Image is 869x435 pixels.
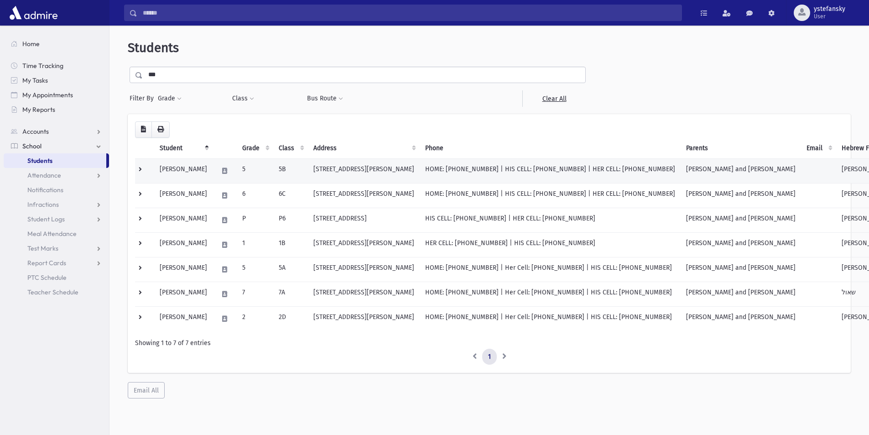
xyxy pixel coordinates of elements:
td: 5B [273,158,308,183]
td: [PERSON_NAME] and [PERSON_NAME] [681,208,801,232]
button: Email All [128,382,165,398]
td: [STREET_ADDRESS][PERSON_NAME] [308,232,420,257]
td: [PERSON_NAME] [154,158,213,183]
a: Students [4,153,106,168]
a: Accounts [4,124,109,139]
td: [STREET_ADDRESS][PERSON_NAME] [308,257,420,282]
span: Test Marks [27,244,58,252]
td: 7 [237,282,273,306]
img: AdmirePro [7,4,60,22]
span: Time Tracking [22,62,63,70]
td: HER CELL: [PHONE_NUMBER] | HIS CELL: [PHONE_NUMBER] [420,232,681,257]
td: [PERSON_NAME] and [PERSON_NAME] [681,282,801,306]
th: Email: activate to sort column ascending [801,138,836,159]
td: HOME: [PHONE_NUMBER] | Her Cell: [PHONE_NUMBER] | HIS CELL: [PHONE_NUMBER] [420,282,681,306]
button: Bus Route [307,90,343,107]
span: Students [27,157,52,165]
span: ystefansky [814,5,845,13]
td: [PERSON_NAME] [154,257,213,282]
span: Report Cards [27,259,66,267]
td: HOME: [PHONE_NUMBER] | Her Cell: [PHONE_NUMBER] | HIS CELL: [PHONE_NUMBER] [420,257,681,282]
td: HOME: [PHONE_NUMBER] | HIS CELL: [PHONE_NUMBER] | HER CELL: [PHONE_NUMBER] [420,183,681,208]
td: P [237,208,273,232]
td: [STREET_ADDRESS][PERSON_NAME] [308,158,420,183]
td: [PERSON_NAME] [154,232,213,257]
td: [PERSON_NAME] [154,208,213,232]
td: [PERSON_NAME] and [PERSON_NAME] [681,232,801,257]
td: [PERSON_NAME] and [PERSON_NAME] [681,306,801,331]
span: Filter By [130,94,157,103]
a: My Appointments [4,88,109,102]
a: My Reports [4,102,109,117]
a: Report Cards [4,256,109,270]
td: 6 [237,183,273,208]
td: 5A [273,257,308,282]
span: Meal Attendance [27,230,77,238]
td: 7A [273,282,308,306]
td: 1B [273,232,308,257]
button: CSV [135,121,152,138]
span: My Tasks [22,76,48,84]
a: Infractions [4,197,109,212]
td: [STREET_ADDRESS] [308,208,420,232]
span: User [814,13,845,20]
a: My Tasks [4,73,109,88]
td: [PERSON_NAME] and [PERSON_NAME] [681,158,801,183]
a: Clear All [522,90,586,107]
a: PTC Schedule [4,270,109,285]
span: Notifications [27,186,63,194]
span: My Appointments [22,91,73,99]
td: [PERSON_NAME] and [PERSON_NAME] [681,257,801,282]
span: Students [128,40,179,55]
span: Attendance [27,171,61,179]
th: Grade: activate to sort column ascending [237,138,273,159]
span: Student Logs [27,215,65,223]
td: [PERSON_NAME] [154,282,213,306]
a: Meal Attendance [4,226,109,241]
td: HOME: [PHONE_NUMBER] | HIS CELL: [PHONE_NUMBER] | HER CELL: [PHONE_NUMBER] [420,158,681,183]
th: Class: activate to sort column ascending [273,138,308,159]
td: 1 [237,232,273,257]
span: Infractions [27,200,59,209]
td: HIS CELL: [PHONE_NUMBER] | HER CELL: [PHONE_NUMBER] [420,208,681,232]
span: My Reports [22,105,55,114]
td: 5 [237,257,273,282]
td: 6C [273,183,308,208]
th: Address: activate to sort column ascending [308,138,420,159]
a: Teacher Schedule [4,285,109,299]
span: School [22,142,42,150]
td: [STREET_ADDRESS][PERSON_NAME] [308,282,420,306]
div: Showing 1 to 7 of 7 entries [135,338,843,348]
td: [STREET_ADDRESS][PERSON_NAME] [308,306,420,331]
td: [PERSON_NAME] [154,183,213,208]
td: [PERSON_NAME] [154,306,213,331]
a: 1 [482,349,497,365]
a: Home [4,37,109,51]
a: Student Logs [4,212,109,226]
button: Grade [157,90,182,107]
input: Search [137,5,682,21]
span: Teacher Schedule [27,288,78,296]
td: 2D [273,306,308,331]
a: Notifications [4,183,109,197]
td: P6 [273,208,308,232]
td: 5 [237,158,273,183]
th: Parents [681,138,801,159]
span: Home [22,40,40,48]
button: Class [232,90,255,107]
td: [STREET_ADDRESS][PERSON_NAME] [308,183,420,208]
td: [PERSON_NAME] and [PERSON_NAME] [681,183,801,208]
th: Phone [420,138,681,159]
td: 2 [237,306,273,331]
a: Test Marks [4,241,109,256]
th: Student: activate to sort column descending [154,138,213,159]
td: HOME: [PHONE_NUMBER] | Her Cell: [PHONE_NUMBER] | HIS CELL: [PHONE_NUMBER] [420,306,681,331]
a: Attendance [4,168,109,183]
span: PTC Schedule [27,273,67,282]
button: Print [151,121,170,138]
a: School [4,139,109,153]
a: Time Tracking [4,58,109,73]
span: Accounts [22,127,49,136]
